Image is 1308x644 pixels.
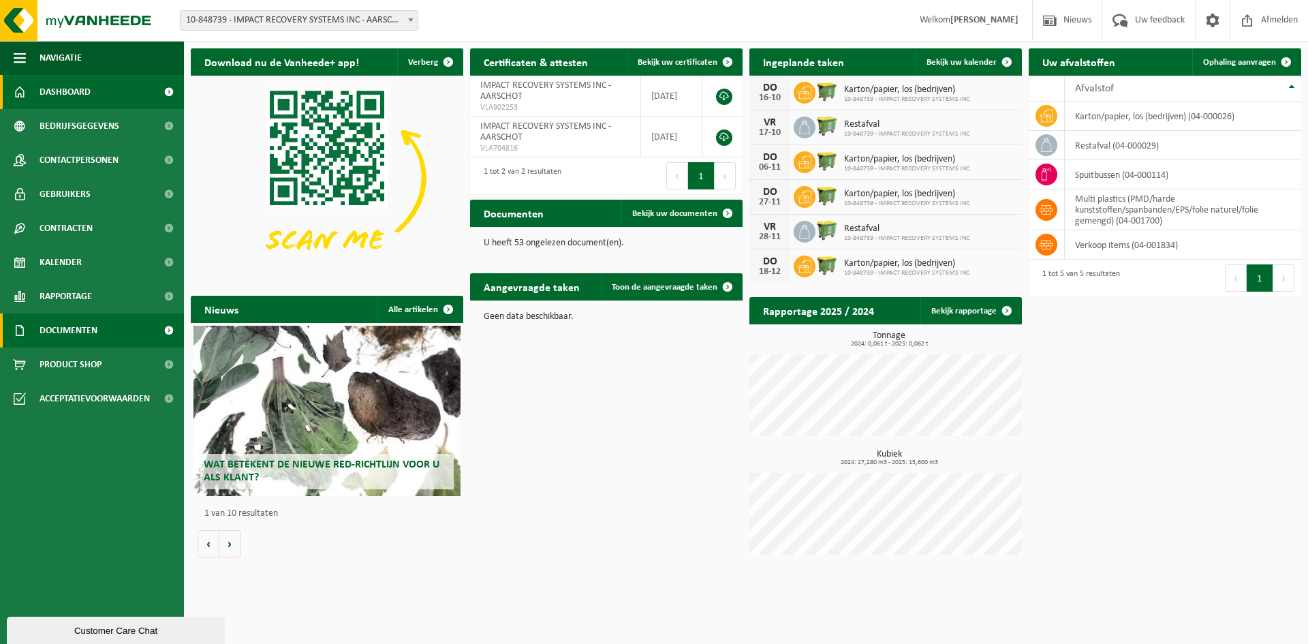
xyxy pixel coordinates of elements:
span: Contactpersonen [40,143,119,177]
span: Contracten [40,211,93,245]
span: Kalender [40,245,82,279]
div: VR [756,221,783,232]
span: Wat betekent de nieuwe RED-richtlijn voor u als klant? [204,459,439,483]
span: Toon de aangevraagde taken [612,283,717,292]
td: verkoop items (04-001834) [1065,230,1301,260]
div: 16-10 [756,93,783,103]
button: Previous [666,162,688,189]
span: 2024: 27,280 m3 - 2025: 15,600 m3 [756,459,1022,466]
button: 1 [688,162,715,189]
td: spuitbussen (04-000114) [1065,160,1301,189]
a: Bekijk uw certificaten [627,48,741,76]
button: Vorige [198,530,219,557]
h2: Documenten [470,200,557,226]
span: Karton/papier, los (bedrijven) [844,258,969,269]
a: Wat betekent de nieuwe RED-richtlijn voor u als klant? [193,326,461,496]
h2: Ingeplande taken [749,48,858,75]
span: Karton/papier, los (bedrijven) [844,189,969,200]
span: Karton/papier, los (bedrijven) [844,154,969,165]
h2: Download nu de Vanheede+ app! [191,48,373,75]
span: Navigatie [40,41,82,75]
a: Toon de aangevraagde taken [601,273,741,301]
button: Next [715,162,736,189]
span: 10-848739 - IMPACT RECOVERY SYSTEMS INC - AARSCHOT [180,10,418,31]
img: WB-0660-HPE-GN-50 [815,219,839,242]
span: 2024: 0,061 t - 2025: 0,062 t [756,341,1022,348]
span: Acceptatievoorwaarden [40,382,150,416]
span: Ophaling aanvragen [1203,58,1276,67]
a: Bekijk uw documenten [621,200,741,227]
span: 10-848739 - IMPACT RECOVERY SYSTEMS INC [844,234,969,243]
img: WB-1100-HPE-GN-50 [815,80,839,103]
img: WB-0660-HPE-GN-50 [815,114,839,138]
div: 27-11 [756,198,783,207]
span: Documenten [40,313,97,348]
div: 28-11 [756,232,783,242]
span: IMPACT RECOVERY SYSTEMS INC - AARSCHOT [480,80,611,102]
button: Previous [1225,264,1247,292]
img: Download de VHEPlus App [191,76,463,280]
div: DO [756,187,783,198]
h3: Tonnage [756,331,1022,348]
span: Gebruikers [40,177,91,211]
img: WB-1100-HPE-GN-50 [815,184,839,207]
button: Verberg [397,48,462,76]
span: 10-848739 - IMPACT RECOVERY SYSTEMS INC [844,165,969,173]
div: 1 tot 5 van 5 resultaten [1035,263,1120,293]
button: Volgende [219,530,240,557]
div: 17-10 [756,128,783,138]
div: 1 tot 2 van 2 resultaten [477,161,561,191]
span: Bekijk uw kalender [926,58,997,67]
p: U heeft 53 ongelezen document(en). [484,239,729,248]
div: DO [756,82,783,93]
h2: Nieuws [191,296,252,322]
span: Karton/papier, los (bedrijven) [844,85,969,95]
a: Alle artikelen [377,296,462,323]
span: Bekijk uw certificaten [638,58,717,67]
td: [DATE] [641,117,702,157]
span: Product Shop [40,348,102,382]
span: Bekijk uw documenten [632,209,717,218]
span: 10-848739 - IMPACT RECOVERY SYSTEMS INC [844,200,969,208]
span: Dashboard [40,75,91,109]
h3: Kubiek [756,450,1022,466]
span: Restafval [844,119,969,130]
h2: Rapportage 2025 / 2024 [749,297,888,324]
span: Verberg [408,58,438,67]
img: WB-1100-HPE-GN-50 [815,254,839,277]
td: [DATE] [641,76,702,117]
img: WB-1100-HPE-GN-50 [815,149,839,172]
span: VLA704816 [480,143,630,154]
span: Rapportage [40,279,92,313]
td: karton/papier, los (bedrijven) (04-000026) [1065,102,1301,131]
span: 10-848739 - IMPACT RECOVERY SYSTEMS INC [844,130,969,138]
div: DO [756,152,783,163]
div: DO [756,256,783,267]
div: 18-12 [756,267,783,277]
strong: [PERSON_NAME] [950,15,1018,25]
span: VLA902253 [480,102,630,113]
a: Ophaling aanvragen [1192,48,1300,76]
td: restafval (04-000029) [1065,131,1301,160]
span: 10-848739 - IMPACT RECOVERY SYSTEMS INC - AARSCHOT [181,11,418,30]
span: Afvalstof [1075,83,1114,94]
button: Next [1273,264,1294,292]
h2: Uw afvalstoffen [1029,48,1129,75]
span: 10-848739 - IMPACT RECOVERY SYSTEMS INC [844,269,969,277]
button: 1 [1247,264,1273,292]
td: multi plastics (PMD/harde kunststoffen/spanbanden/EPS/folie naturel/folie gemengd) (04-001700) [1065,189,1301,230]
h2: Aangevraagde taken [470,273,593,300]
h2: Certificaten & attesten [470,48,602,75]
div: VR [756,117,783,128]
span: IMPACT RECOVERY SYSTEMS INC - AARSCHOT [480,121,611,142]
iframe: chat widget [7,614,228,644]
p: 1 van 10 resultaten [204,509,456,519]
div: 06-11 [756,163,783,172]
span: Restafval [844,224,969,234]
a: Bekijk rapportage [920,297,1021,324]
p: Geen data beschikbaar. [484,312,729,322]
span: 10-848739 - IMPACT RECOVERY SYSTEMS INC [844,95,969,104]
a: Bekijk uw kalender [916,48,1021,76]
span: Bedrijfsgegevens [40,109,119,143]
